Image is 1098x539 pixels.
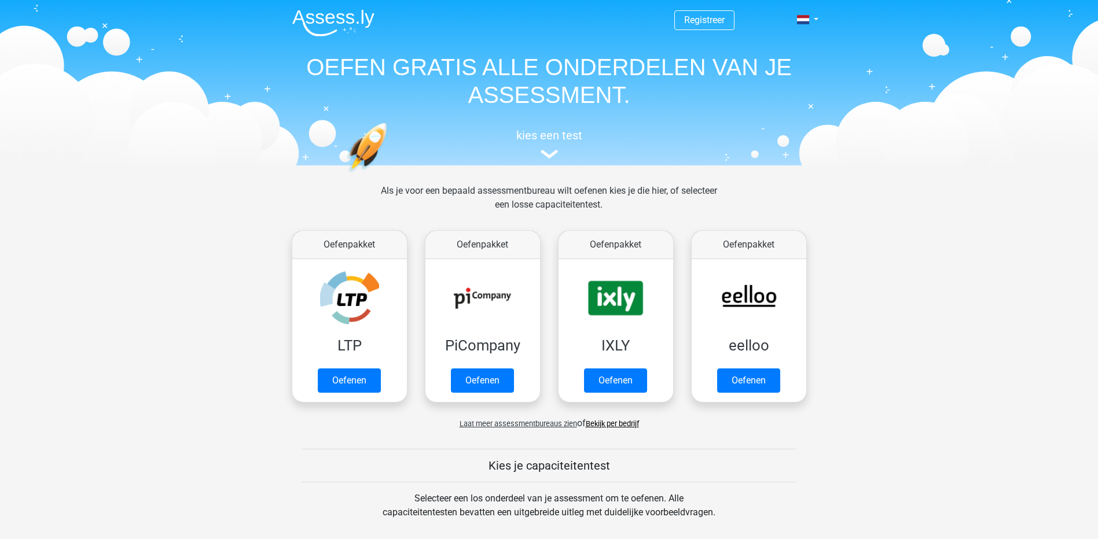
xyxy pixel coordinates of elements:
[318,368,381,393] a: Oefenen
[283,128,816,159] a: kies een test
[372,184,726,226] div: Als je voor een bepaald assessmentbureau wilt oefenen kies je die hier, of selecteer een losse ca...
[347,123,432,227] img: oefenen
[717,368,780,393] a: Oefenen
[372,492,726,533] div: Selecteer een los onderdeel van je assessment om te oefenen. Alle capaciteitentesten bevatten een...
[451,368,514,393] a: Oefenen
[586,419,639,428] a: Bekijk per bedrijf
[283,407,816,430] div: of
[584,368,647,393] a: Oefenen
[541,150,558,158] img: assessment
[460,419,577,428] span: Laat meer assessmentbureaus zien
[292,9,374,36] img: Assessly
[302,459,796,472] h5: Kies je capaciteitentest
[684,14,725,25] a: Registreer
[283,128,816,142] h5: kies een test
[283,53,816,109] h1: OEFEN GRATIS ALLE ONDERDELEN VAN JE ASSESSMENT.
